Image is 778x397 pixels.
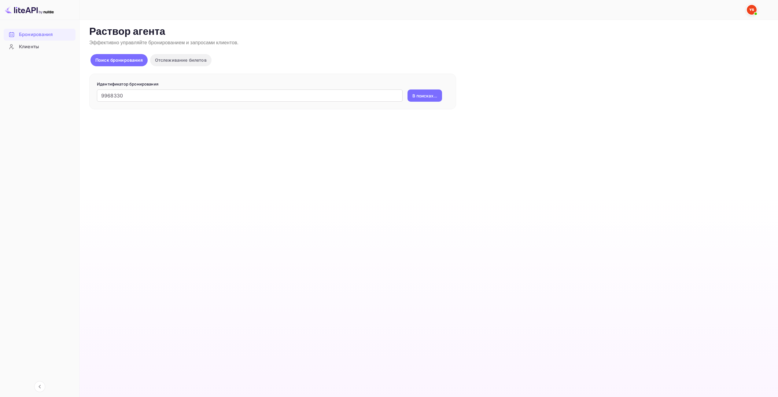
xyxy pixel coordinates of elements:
button: Свернуть навигацию [34,381,45,392]
input: Введите идентификатор бронирования (например, 63782194) [97,89,403,102]
button: В поисках... [407,89,442,102]
ya-tr-span: Идентификатор бронирования [97,82,158,86]
ya-tr-span: Поиск бронирования [95,57,143,63]
ya-tr-span: Эффективно управляйте бронированием и запросами клиентов. [89,40,238,46]
ya-tr-span: Бронирования [19,31,53,38]
ya-tr-span: Клиенты [19,43,39,50]
ya-tr-span: В поисках... [412,93,437,99]
div: Бронирования [4,29,76,41]
a: Клиенты [4,41,76,52]
div: Клиенты [4,41,76,53]
ya-tr-span: Отслеживание билетов [155,57,207,63]
img: Служба Поддержки Яндекса [747,5,757,15]
a: Бронирования [4,29,76,40]
ya-tr-span: Раствор агента [89,25,165,38]
img: Логотип LiteAPI [5,5,54,15]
